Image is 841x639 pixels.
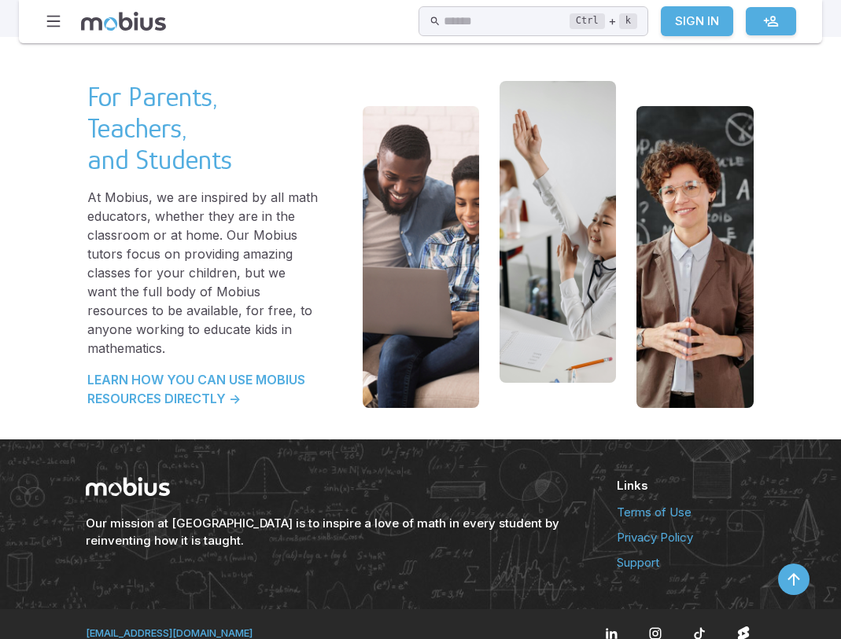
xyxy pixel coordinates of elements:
kbd: k [619,13,637,29]
img: schedule image [500,81,617,383]
h6: Links [617,477,756,494]
a: [EMAIL_ADDRESS][DOMAIN_NAME] [86,626,253,639]
a: Terms of Use [617,504,756,521]
kbd: Ctrl [570,13,605,29]
h3: and Students [87,144,318,175]
p: At Mobius, we are inspired by all math educators, whether they are in the classroom or at home. O... [87,188,318,358]
img: schedule image [636,106,754,408]
a: LEARN HOW YOU CAN USE MOBIUS RESOURCES DIRECTLY -> [87,370,318,408]
div: + [570,12,637,31]
a: Privacy Policy [617,529,756,546]
a: Support [617,554,756,571]
h3: Teachers, [87,112,318,144]
a: Sign In [661,6,733,36]
h6: Our mission at [GEOGRAPHIC_DATA] is to inspire a love of math in every student by reinventing how... [86,515,579,549]
h3: For Parents, [87,81,318,112]
img: schedule image [363,106,480,408]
